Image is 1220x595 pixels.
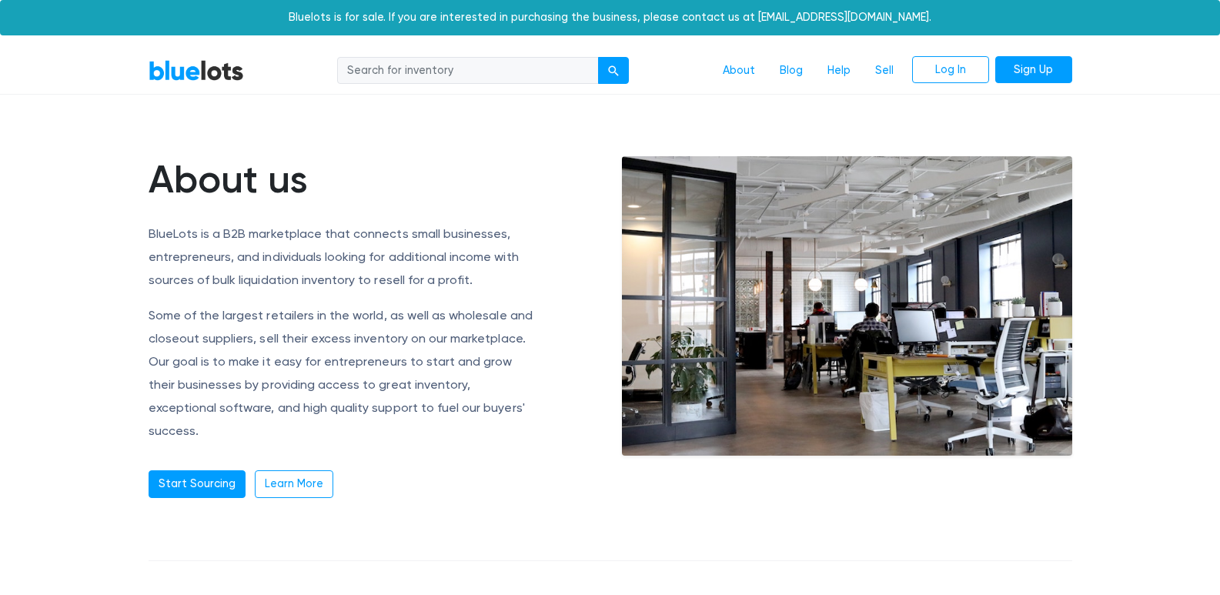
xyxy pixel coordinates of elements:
[863,56,906,85] a: Sell
[255,470,333,498] a: Learn More
[149,304,537,443] p: Some of the largest retailers in the world, as well as wholesale and closeout suppliers, sell the...
[149,222,537,292] p: BlueLots is a B2B marketplace that connects small businesses, entrepreneurs, and individuals look...
[622,156,1072,456] img: office-e6e871ac0602a9b363ffc73e1d17013cb30894adc08fbdb38787864bb9a1d2fe.jpg
[149,59,244,82] a: BlueLots
[710,56,767,85] a: About
[815,56,863,85] a: Help
[912,56,989,84] a: Log In
[995,56,1072,84] a: Sign Up
[149,156,537,202] h1: About us
[337,57,599,85] input: Search for inventory
[767,56,815,85] a: Blog
[149,470,246,498] a: Start Sourcing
